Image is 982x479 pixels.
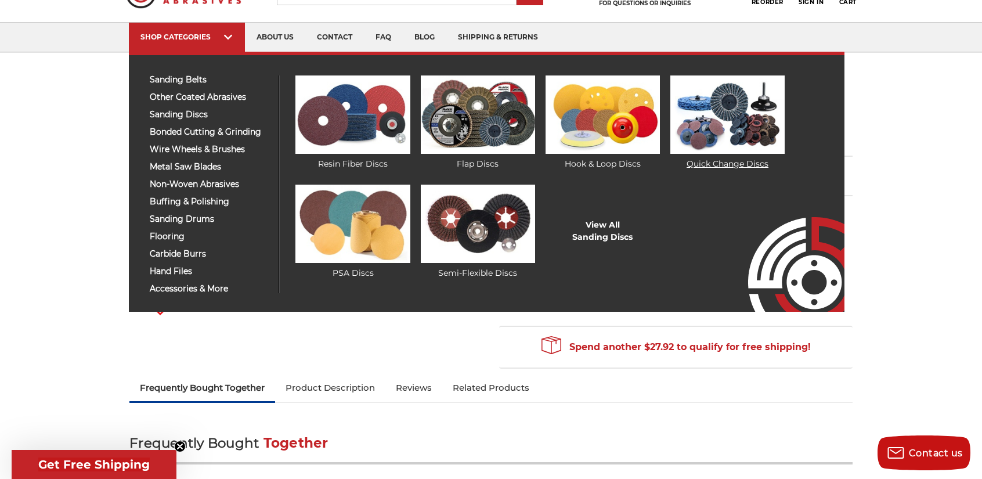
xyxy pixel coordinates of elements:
span: sanding discs [150,110,270,119]
img: Flap Discs [421,75,535,154]
span: Spend another $27.92 to qualify for free shipping! [541,341,811,352]
span: Get Free Shipping [38,458,150,471]
a: Product Description [275,375,385,401]
button: Next [146,300,174,325]
a: faq [364,23,403,52]
span: flooring [150,232,270,241]
img: Empire Abrasives Logo Image [727,183,844,312]
span: buffing & polishing [150,197,270,206]
span: other coated abrasives [150,93,270,102]
span: Together [263,435,328,451]
span: Frequently Bought [129,435,259,451]
span: wire wheels & brushes [150,145,270,154]
a: Reviews [385,375,442,401]
img: Quick Change Discs [670,75,785,154]
a: contact [305,23,364,52]
a: Frequently Bought Together [129,375,275,401]
a: about us [245,23,305,52]
img: Resin Fiber Discs [295,75,410,154]
img: Semi-Flexible Discs [421,185,535,263]
a: View AllSanding Discs [572,219,633,243]
a: Hook & Loop Discs [546,75,660,170]
a: Semi-Flexible Discs [421,185,535,279]
img: Hook & Loop Discs [546,75,660,154]
span: sanding drums [150,215,270,224]
span: accessories & more [150,284,270,293]
span: non-woven abrasives [150,180,270,189]
img: PSA Discs [295,185,410,263]
a: PSA Discs [295,185,410,279]
div: SHOP CATEGORIES [140,33,233,41]
span: sanding belts [150,75,270,84]
span: Contact us [909,448,963,459]
span: hand files [150,267,270,276]
a: shipping & returns [446,23,550,52]
div: Get Free ShippingClose teaser [12,450,176,479]
a: blog [403,23,446,52]
a: Flap Discs [421,75,535,170]
button: Contact us [878,435,970,470]
button: Close teaser [174,441,186,452]
span: carbide burrs [150,250,270,258]
a: Resin Fiber Discs [295,75,410,170]
a: Related Products [442,375,540,401]
span: metal saw blades [150,163,270,171]
a: Quick Change Discs [670,75,785,170]
span: bonded cutting & grinding [150,128,270,136]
